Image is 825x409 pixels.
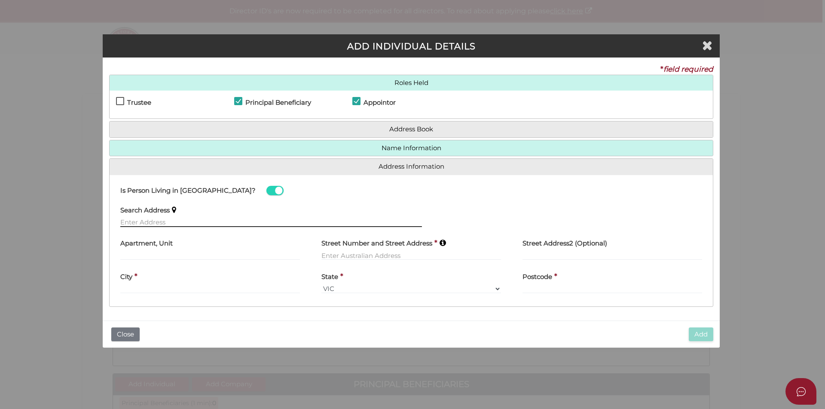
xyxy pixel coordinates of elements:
i: Keep typing in your address(including suburb) until it appears [172,206,176,213]
i: Keep typing in your address(including suburb) until it appears [440,239,446,246]
input: Enter Address [120,218,422,227]
h4: State [321,273,338,281]
button: Close [111,327,140,342]
a: Name Information [116,145,706,152]
button: Open asap [785,378,816,405]
h4: Street Number and Street Address [321,240,432,247]
h4: Is Person Living in [GEOGRAPHIC_DATA]? [120,187,256,194]
h4: City [120,273,132,281]
h4: Postcode [522,273,552,281]
button: Add [689,327,713,342]
h4: Street Address2 (Optional) [522,240,607,247]
input: Enter Australian Address [321,251,501,260]
h4: Apartment, Unit [120,240,173,247]
a: Address Information [116,163,706,170]
h4: Search Address [120,207,170,214]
